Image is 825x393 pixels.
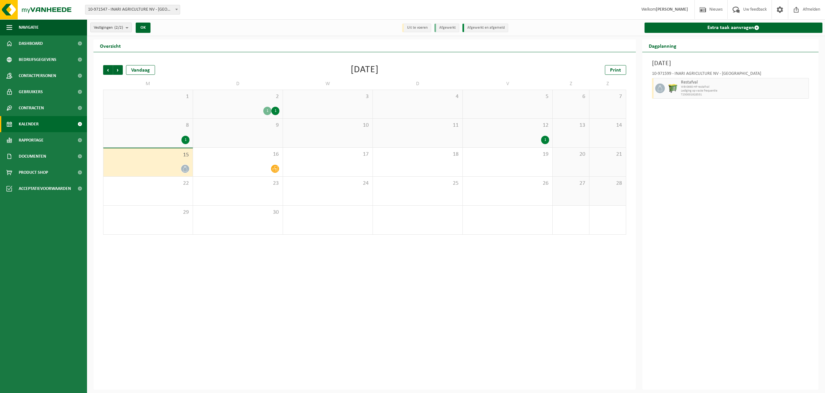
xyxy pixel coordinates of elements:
[271,107,279,115] div: 1
[541,136,549,144] div: 1
[19,164,48,181] span: Product Shop
[466,122,549,129] span: 12
[466,93,549,100] span: 5
[196,209,279,216] span: 30
[126,65,155,75] div: Vandaag
[376,122,459,129] span: 11
[652,59,809,68] h3: [DATE]
[593,122,623,129] span: 14
[681,93,807,97] span: T250001928531
[645,23,823,33] a: Extra taak aanvragen
[283,78,373,90] td: W
[90,23,132,32] button: Vestigingen(2/2)
[19,68,56,84] span: Contactpersonen
[196,151,279,158] span: 16
[19,84,43,100] span: Gebruikers
[286,93,369,100] span: 3
[681,89,807,93] span: Lediging op vaste frequentie
[286,151,369,158] span: 17
[605,65,626,75] a: Print
[113,65,123,75] span: Volgende
[593,180,623,187] span: 28
[94,23,123,33] span: Vestigingen
[19,181,71,197] span: Acceptatievoorwaarden
[434,24,459,32] li: Afgewerkt
[114,25,123,30] count: (2/2)
[85,5,180,15] span: 10-971547 - INARI AGRICULTURE NV - DEINZE
[19,19,39,35] span: Navigatie
[196,180,279,187] span: 23
[593,151,623,158] span: 21
[19,35,43,52] span: Dashboard
[196,93,279,100] span: 2
[181,136,189,144] div: 1
[681,80,807,85] span: Restafval
[642,39,683,52] h2: Dagplanning
[107,209,189,216] span: 29
[196,122,279,129] span: 9
[19,148,46,164] span: Documenten
[103,65,113,75] span: Vorige
[462,24,508,32] li: Afgewerkt en afgemeld
[263,107,271,115] div: 1
[556,180,586,187] span: 27
[19,132,44,148] span: Rapportage
[373,78,463,90] td: D
[286,180,369,187] span: 24
[466,180,549,187] span: 26
[103,78,193,90] td: M
[556,151,586,158] span: 20
[553,78,589,90] td: Z
[593,93,623,100] span: 7
[19,100,44,116] span: Contracten
[351,65,379,75] div: [DATE]
[556,93,586,100] span: 6
[376,180,459,187] span: 25
[286,122,369,129] span: 10
[463,78,553,90] td: V
[466,151,549,158] span: 19
[556,122,586,129] span: 13
[656,7,688,12] strong: [PERSON_NAME]
[589,78,626,90] td: Z
[681,85,807,89] span: WB-0660-HP restafval
[402,24,431,32] li: Uit te voeren
[376,151,459,158] span: 18
[652,72,809,78] div: 10-971599 - INARI AGRICULTURE NV - [GEOGRAPHIC_DATA]
[107,122,189,129] span: 8
[19,52,56,68] span: Bedrijfsgegevens
[610,68,621,73] span: Print
[193,78,283,90] td: D
[107,180,189,187] span: 22
[107,93,189,100] span: 1
[376,93,459,100] span: 4
[93,39,127,52] h2: Overzicht
[107,152,189,159] span: 15
[668,84,678,93] img: WB-0660-HPE-GN-50
[85,5,180,14] span: 10-971547 - INARI AGRICULTURE NV - DEINZE
[19,116,39,132] span: Kalender
[136,23,150,33] button: OK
